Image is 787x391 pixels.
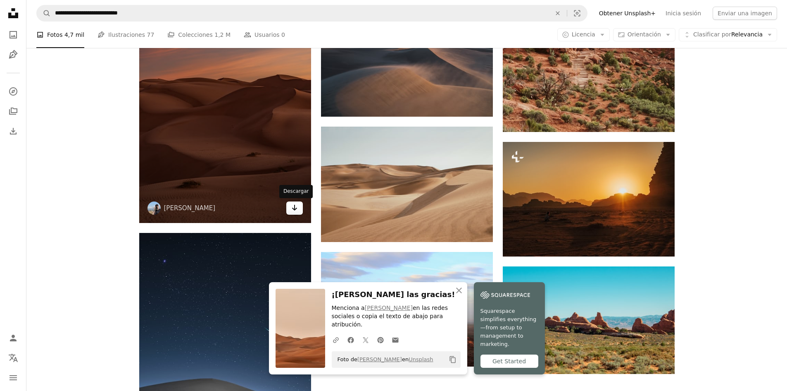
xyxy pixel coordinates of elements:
[139,367,311,374] a: desierto bajo el cielo azul durante el día
[5,26,21,43] a: Fotos
[139,90,311,98] a: Un atardecer en el desierto con dunas de arena
[332,289,461,301] h3: ¡[PERSON_NAME] las gracias!
[613,28,675,41] button: Orientación
[567,5,587,21] button: Búsqueda visual
[5,46,21,63] a: Ilustraciones
[480,307,538,348] span: Squarespace simplifies everything—from setup to management to marketing.
[572,31,595,38] span: Licencia
[5,103,21,120] a: Colecciones
[373,331,388,348] a: Comparte en Pinterest
[167,22,231,48] a: Colecciones 1,2 M
[321,2,493,117] img: Fotografía del desierto durante el día
[321,127,493,242] img: desierto bajo un cielo azul claro durante el día
[321,55,493,63] a: Fotografía del desierto durante el día
[679,28,777,41] button: Clasificar porRelevancia
[37,5,51,21] button: Buscar en Unsplash
[474,282,545,374] a: Squarespace simplifies everything—from setup to management to marketing.Get Started
[164,204,216,212] a: [PERSON_NAME]
[549,5,567,21] button: Borrar
[321,252,493,367] img: Foto de paisaje de monolito
[36,5,587,22] form: Encuentra imágenes en todo el sitio
[409,356,433,362] a: Unsplash
[365,305,413,311] a: [PERSON_NAME]
[693,31,731,38] span: Clasificar por
[388,331,403,348] a: Comparte por correo electrónico
[5,369,21,386] button: Menú
[503,142,675,257] img: Una persona caminando en el desierto al atardecer
[713,7,777,20] button: Enviar una imagen
[5,83,21,100] a: Explorar
[480,289,530,301] img: file-1747939142011-51e5cc87e3c9
[332,304,461,329] p: Menciona a en las redes sociales o copia el texto de abajo para atribución.
[343,331,358,348] a: Comparte en Facebook
[244,22,285,48] a: Usuarios 0
[480,355,538,368] div: Get Started
[214,30,231,39] span: 1,2 M
[97,22,154,48] a: Ilustraciones 77
[5,123,21,139] a: Historial de descargas
[503,316,675,324] a: Un grupo de rocas en medio de un desierto
[446,353,460,367] button: Copiar al portapapeles
[693,31,763,39] span: Relevancia
[557,28,610,41] button: Licencia
[5,350,21,366] button: Idioma
[321,180,493,188] a: desierto bajo un cielo azul claro durante el día
[5,5,21,23] a: Inicio — Unsplash
[147,201,161,215] img: Ve al perfil de Giovanni Nicolini
[5,330,21,346] a: Iniciar sesión / Registrarse
[358,331,373,348] a: Comparte en Twitter
[281,30,285,39] span: 0
[279,185,313,198] div: Descargar
[661,7,706,20] a: Inicia sesión
[628,31,661,38] span: Orientación
[503,266,675,374] img: Un grupo de rocas en medio de un desierto
[286,201,303,215] a: Descargar
[147,30,154,39] span: 77
[594,7,661,20] a: Obtener Unsplash+
[357,356,402,362] a: [PERSON_NAME]
[503,195,675,203] a: Una persona caminando en el desierto al atardecer
[333,353,433,366] span: Foto de en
